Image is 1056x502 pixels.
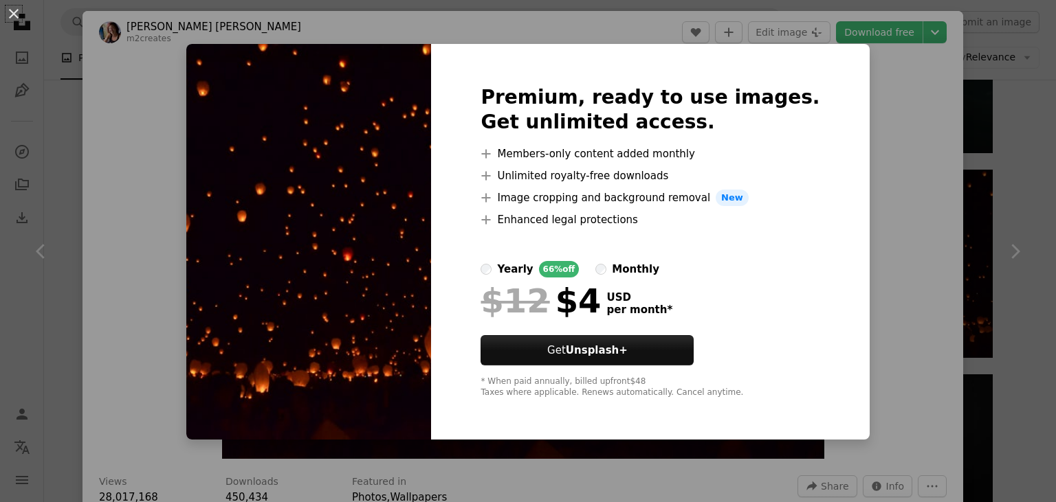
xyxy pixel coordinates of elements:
img: photo-1500754088824-ce0582cfe45f [186,44,431,440]
span: $12 [481,283,549,319]
strong: Unsplash+ [566,344,628,356]
span: USD [606,291,672,304]
input: monthly [595,264,606,275]
div: $4 [481,283,601,319]
li: Image cropping and background removal [481,190,819,206]
div: 66% off [539,261,580,277]
div: monthly [612,261,659,277]
button: GetUnsplash+ [481,335,694,365]
div: yearly [497,261,533,277]
h2: Premium, ready to use images. Get unlimited access. [481,85,819,135]
li: Enhanced legal protections [481,212,819,228]
div: * When paid annually, billed upfront $48 Taxes where applicable. Renews automatically. Cancel any... [481,376,819,398]
li: Unlimited royalty-free downloads [481,168,819,184]
span: per month * [606,304,672,316]
span: New [716,190,749,206]
li: Members-only content added monthly [481,146,819,162]
input: yearly66%off [481,264,492,275]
